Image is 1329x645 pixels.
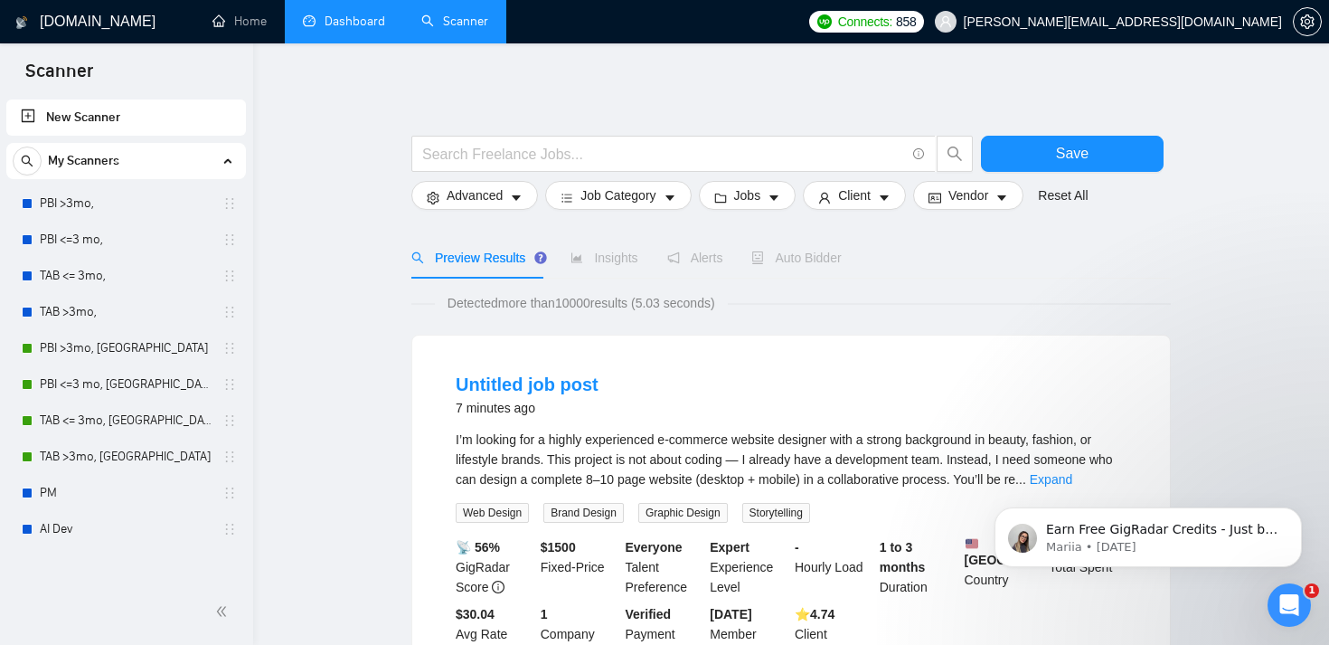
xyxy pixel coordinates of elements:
[533,250,549,266] div: Tooltip anchor
[664,191,676,204] span: caret-down
[995,191,1008,204] span: caret-down
[11,58,108,96] span: Scanner
[1294,14,1321,29] span: setting
[456,430,1126,489] div: I’m looking for a highly experienced e-commerce website designer with a strong background in beau...
[1305,583,1319,598] span: 1
[222,341,237,356] span: holder
[452,537,537,597] div: GigRadar Score
[21,100,231,136] a: New Scanner
[14,155,41,167] span: search
[913,148,925,160] span: info-circle
[699,181,796,210] button: folderJobscaret-down
[751,251,764,264] span: robot
[710,607,751,621] b: [DATE]
[880,540,926,574] b: 1 to 3 months
[447,185,503,205] span: Advanced
[570,251,583,264] span: area-chart
[541,607,548,621] b: 1
[40,222,212,258] a: PBI <=3 mo,
[710,540,749,555] b: Expert
[541,540,576,555] b: $ 1500
[222,232,237,247] span: holder
[435,293,728,313] span: Detected more than 10000 results (5.03 seconds)
[795,540,799,555] b: -
[537,537,622,597] div: Fixed-Price
[966,537,978,550] img: 🇺🇸
[622,537,707,597] div: Talent Preference
[40,185,212,222] a: PBI >3mo,
[561,191,573,204] span: bars
[638,503,728,523] span: Graphic Design
[222,377,237,392] span: holder
[222,413,237,428] span: holder
[222,269,237,283] span: holder
[40,439,212,475] a: TAB >3mo, [GEOGRAPHIC_DATA]
[1293,7,1322,36] button: setting
[411,251,424,264] span: search
[543,503,624,523] span: Brand Design
[6,143,246,547] li: My Scanners
[40,475,212,511] a: PM
[1293,14,1322,29] a: setting
[838,185,871,205] span: Client
[510,191,523,204] span: caret-down
[456,503,529,523] span: Web Design
[742,503,810,523] span: Storytelling
[303,14,385,29] a: dashboardDashboard
[981,136,1164,172] button: Save
[818,191,831,204] span: user
[961,537,1046,597] div: Country
[212,14,267,29] a: homeHome
[40,511,212,547] a: AI Dev
[411,181,538,210] button: settingAdvancedcaret-down
[456,607,495,621] b: $30.04
[1056,142,1089,165] span: Save
[795,607,834,621] b: ⭐️ 4.74
[667,251,680,264] span: notification
[411,251,542,265] span: Preview Results
[706,537,791,597] div: Experience Level
[456,540,500,555] b: 📡 56%
[939,15,952,28] span: user
[626,607,672,621] b: Verified
[937,136,973,172] button: search
[456,397,599,419] div: 7 minutes ago
[570,251,637,265] span: Insights
[222,522,237,536] span: holder
[626,540,683,555] b: Everyone
[456,375,599,394] a: Untitled job post
[938,146,972,162] span: search
[40,294,212,330] a: TAB >3mo,
[965,537,1100,567] b: [GEOGRAPHIC_DATA]
[48,143,119,179] span: My Scanners
[492,581,504,593] span: info-circle
[803,181,906,210] button: userClientcaret-down
[667,251,723,265] span: Alerts
[948,185,988,205] span: Vendor
[913,181,1023,210] button: idcardVendorcaret-down
[40,330,212,366] a: PBI >3mo, [GEOGRAPHIC_DATA]
[13,147,42,175] button: search
[40,366,212,403] a: PBI <=3 mo, [GEOGRAPHIC_DATA]
[6,100,246,136] li: New Scanner
[838,12,892,32] span: Connects:
[222,450,237,464] span: holder
[580,185,655,205] span: Job Category
[222,486,237,500] span: holder
[422,143,905,166] input: Search Freelance Jobs...
[427,191,439,204] span: setting
[40,258,212,294] a: TAB <= 3mo,
[896,12,916,32] span: 858
[817,14,832,29] img: upwork-logo.png
[751,251,841,265] span: Auto Bidder
[734,185,761,205] span: Jobs
[222,305,237,319] span: holder
[421,14,488,29] a: searchScanner
[222,196,237,211] span: holder
[876,537,961,597] div: Duration
[878,191,891,204] span: caret-down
